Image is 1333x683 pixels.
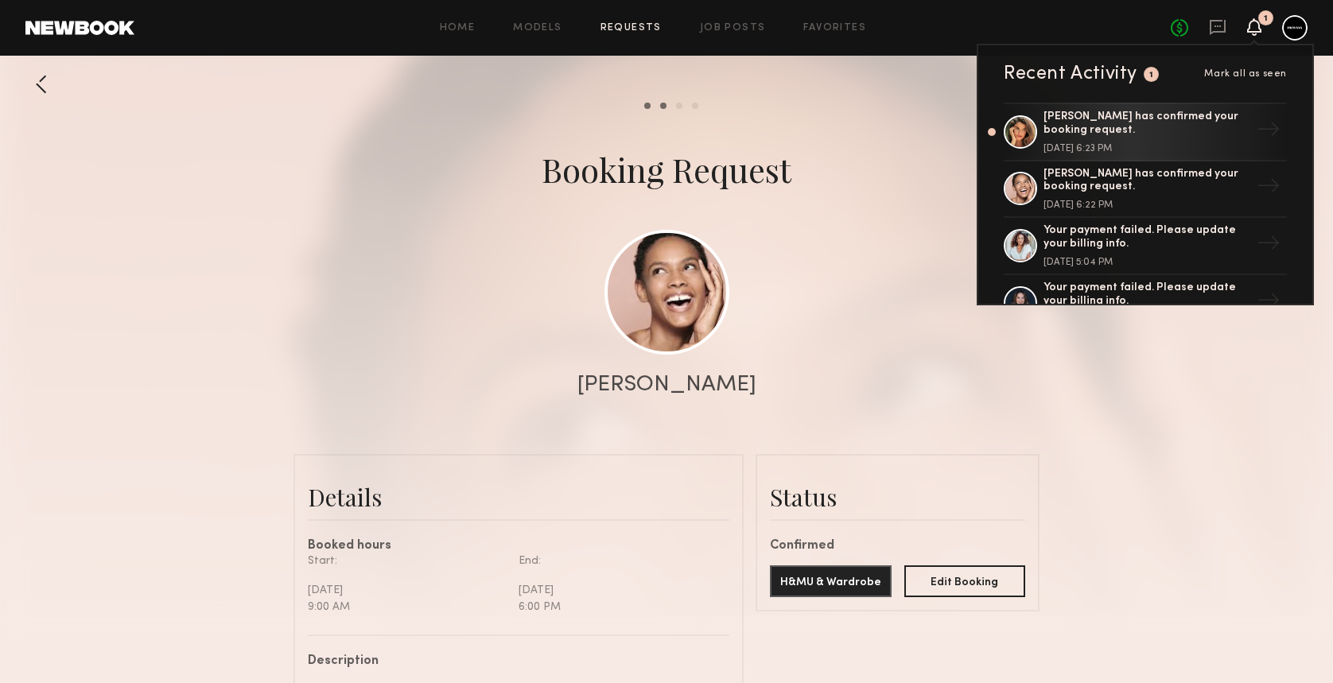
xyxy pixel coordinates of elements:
div: Recent Activity [1004,64,1137,83]
div: Booked hours [308,540,729,553]
div: Description [308,655,717,668]
button: H&MU & Wardrobe [770,565,892,597]
div: 6:00 PM [519,599,717,615]
div: Booking Request [542,147,791,192]
div: Status [770,481,1025,513]
div: → [1250,111,1287,153]
div: → [1250,168,1287,209]
div: Start: [308,553,507,569]
a: [PERSON_NAME] has confirmed your booking request.[DATE] 6:23 PM→ [1004,103,1287,161]
div: [PERSON_NAME] [577,374,756,396]
span: Mark all as seen [1204,69,1287,79]
a: Your payment failed. Please update your billing info.→ [1004,275,1287,332]
div: → [1250,225,1287,266]
div: Confirmed [770,540,1025,553]
div: Your payment failed. Please update your billing info. [1043,281,1250,309]
div: End: [519,553,717,569]
div: → [1250,282,1287,324]
a: Home [440,23,476,33]
a: Job Posts [700,23,766,33]
a: Models [513,23,562,33]
div: [DATE] [308,582,507,599]
div: 1 [1264,14,1268,23]
div: [PERSON_NAME] has confirmed your booking request. [1043,111,1250,138]
div: [PERSON_NAME] has confirmed your booking request. [1043,168,1250,195]
div: Details [308,481,729,513]
div: 1 [1149,71,1154,80]
div: [DATE] 6:22 PM [1043,200,1250,210]
a: [PERSON_NAME] has confirmed your booking request.[DATE] 6:22 PM→ [1004,161,1287,219]
div: Your payment failed. Please update your billing info. [1043,224,1250,251]
a: Your payment failed. Please update your billing info.[DATE] 5:04 PM→ [1004,218,1287,275]
div: [DATE] [519,582,717,599]
a: Favorites [803,23,866,33]
button: Edit Booking [904,565,1026,597]
div: 9:00 AM [308,599,507,615]
div: [DATE] 5:04 PM [1043,258,1250,267]
div: [DATE] 6:23 PM [1043,144,1250,153]
a: Requests [600,23,662,33]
